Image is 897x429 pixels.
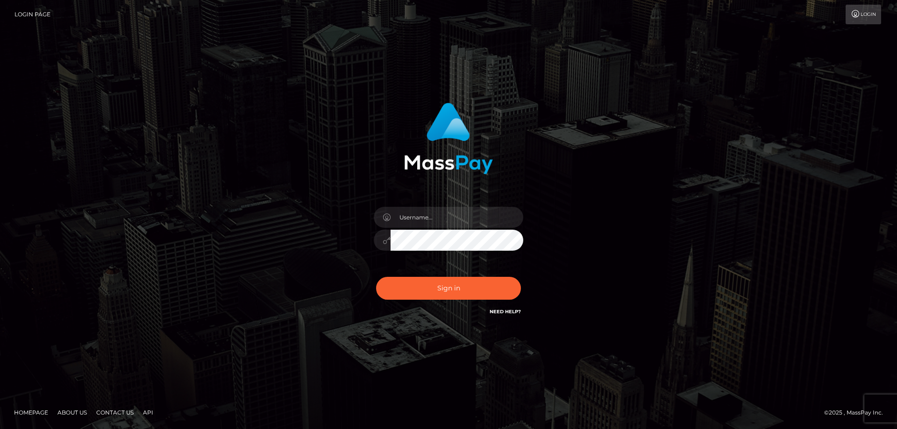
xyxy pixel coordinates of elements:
a: API [139,405,157,420]
a: Homepage [10,405,52,420]
img: MassPay Login [404,103,493,174]
div: © 2025 , MassPay Inc. [824,408,890,418]
a: Login Page [14,5,50,24]
a: Contact Us [93,405,137,420]
input: Username... [391,207,523,228]
a: Login [846,5,881,24]
a: Need Help? [490,309,521,315]
a: About Us [54,405,91,420]
button: Sign in [376,277,521,300]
